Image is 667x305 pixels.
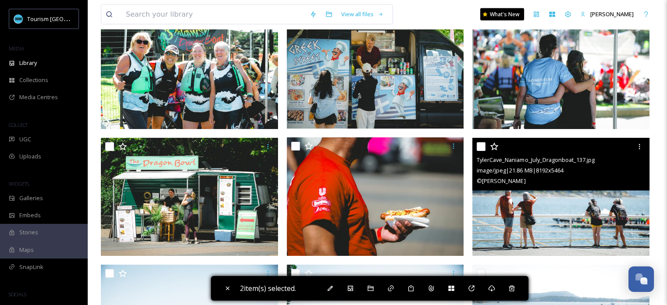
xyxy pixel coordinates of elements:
[19,228,38,237] span: Stories
[240,283,296,293] span: 2 item(s) selected.
[19,211,41,219] span: Embeds
[9,122,28,128] span: COLLECT
[19,263,43,271] span: SnapLink
[477,177,525,185] span: © [PERSON_NAME]
[19,76,48,84] span: Collections
[477,166,563,174] span: image/jpeg | 21.86 MB | 8192 x 5464
[19,135,31,144] span: UGC
[480,8,524,21] a: What's New
[14,14,23,23] img: tourism_nanaimo_logo.jpeg
[576,6,638,23] a: [PERSON_NAME]
[9,180,29,187] span: WIDGETS
[287,137,464,256] img: TylerCave_Naniamo_July_Dragonboat_127.jpg
[19,59,37,67] span: Library
[477,156,594,164] span: TylerCave_Naniamo_July_Dragonboat_137.jpg
[287,11,464,129] img: TylerCave_Naniamo_July_Dragonboat_126.jpg
[19,152,41,161] span: Uploads
[590,10,634,18] span: [PERSON_NAME]
[19,194,43,202] span: Galleries
[472,11,649,129] img: TylerCave_Naniamo_July_Dragonboat_122.jpg
[9,291,26,298] span: SOCIALS
[101,138,278,256] img: TylerCave_Naniamo_July_Dragonboat_123.jpg
[472,138,649,256] img: TylerCave_Naniamo_July_Dragonboat_137.jpg
[9,45,24,52] span: MEDIA
[121,5,305,24] input: Search your library
[19,246,34,254] span: Maps
[337,6,388,23] a: View all files
[27,14,106,23] span: Tourism [GEOGRAPHIC_DATA]
[101,11,278,129] img: TylerCave_Naniamo_July_Dragonboat_109.jpg
[628,266,654,292] button: Open Chat
[19,93,58,101] span: Media Centres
